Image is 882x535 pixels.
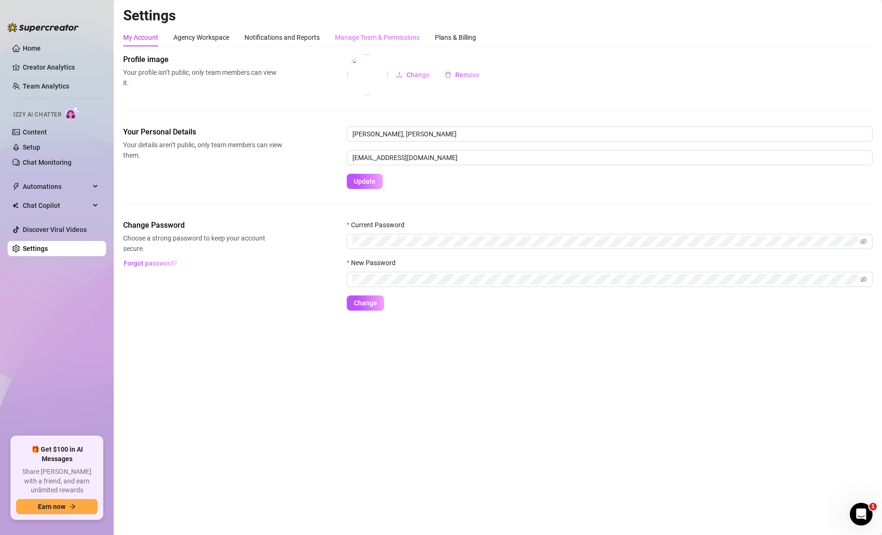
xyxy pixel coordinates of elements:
button: Change [388,67,437,82]
input: Enter name [347,126,873,142]
input: Enter new email [347,150,873,165]
button: Update [347,174,383,189]
iframe: Intercom live chat [850,503,873,526]
img: Chat Copilot [12,202,18,209]
span: Earn now [38,503,65,510]
span: thunderbolt [12,183,20,190]
span: Your details aren’t public, only team members can view them. [123,140,282,160]
a: Home [23,45,41,52]
a: Creator Analytics [23,60,99,75]
span: Remove [455,71,480,79]
span: delete [445,71,451,78]
span: Chat Copilot [23,198,90,213]
span: Profile image [123,54,282,65]
a: Settings [23,245,48,252]
a: Content [23,128,47,136]
a: Chat Monitoring [23,159,72,166]
span: Update [354,178,376,185]
span: Choose a strong password to keep your account secure. [123,233,282,254]
label: New Password [347,258,402,268]
img: logo-BBDzfeDw.svg [8,23,79,32]
label: Current Password [347,220,411,230]
button: Remove [437,67,487,82]
button: Change [347,295,384,311]
div: Manage Team & Permissions [335,32,420,43]
span: Change [406,71,430,79]
a: Setup [23,143,40,151]
a: Team Analytics [23,82,69,90]
span: arrow-right [69,503,76,510]
span: 🎁 Get $100 in AI Messages [16,445,98,464]
h2: Settings [123,7,873,25]
button: Earn nowarrow-right [16,499,98,514]
input: New Password [352,274,858,285]
span: 1 [869,503,877,510]
span: Automations [23,179,90,194]
span: Izzy AI Chatter [13,110,61,119]
span: eye-invisible [860,276,867,283]
span: Share [PERSON_NAME] with a friend, and earn unlimited rewards [16,467,98,495]
div: My Account [123,32,158,43]
img: AI Chatter [65,107,80,120]
span: Change [354,299,377,307]
input: Current Password [352,236,858,247]
span: Forgot password? [124,259,177,267]
span: upload [396,71,403,78]
div: Agency Workspace [173,32,229,43]
button: Forgot password? [123,256,177,271]
div: Notifications and Reports [244,32,320,43]
div: Plans & Billing [435,32,476,43]
span: Your profile isn’t public, only team members can view it. [123,67,282,88]
span: eye-invisible [860,238,867,245]
img: profilePics%2FC6mRLkY924O3C7s7hG8EAurbFNb2.png [347,54,388,95]
span: Change Password [123,220,282,231]
a: Discover Viral Videos [23,226,87,233]
span: Your Personal Details [123,126,282,138]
